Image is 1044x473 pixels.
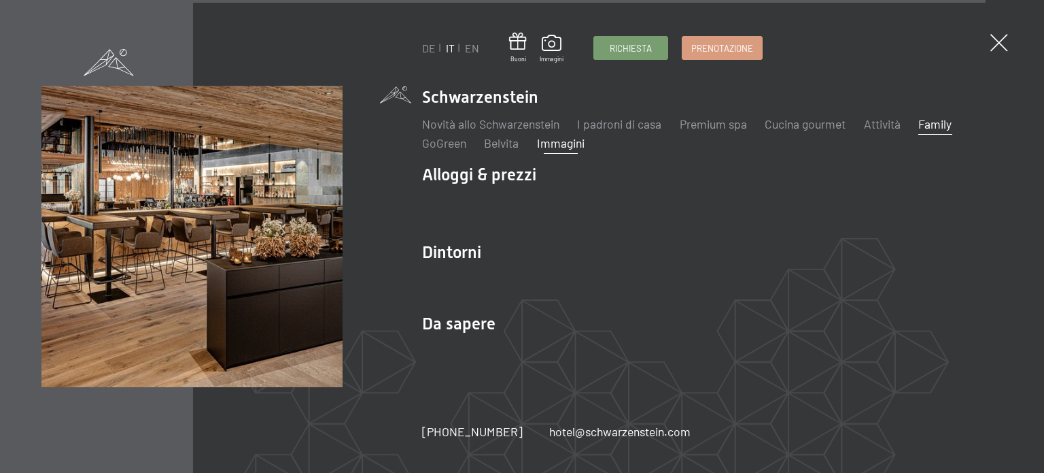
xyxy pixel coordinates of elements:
[537,135,585,150] a: Immagini
[864,116,901,131] a: Attività
[509,55,527,63] span: Buoni
[422,423,523,440] a: [PHONE_NUMBER]
[509,33,527,63] a: Buoni
[446,42,455,54] a: IT
[465,42,479,54] a: EN
[540,55,563,63] span: Immagini
[594,37,667,59] a: Richiesta
[540,35,563,63] a: Immagini
[577,116,661,131] a: I padroni di casa
[422,135,466,150] a: GoGreen
[680,116,747,131] a: Premium spa
[549,423,691,440] a: hotel@schwarzenstein.com
[422,424,523,439] span: [PHONE_NUMBER]
[765,116,846,131] a: Cucina gourmet
[918,116,952,131] a: Family
[484,135,519,150] a: Belvita
[691,42,753,54] span: Prenotazione
[682,37,762,59] a: Prenotazione
[422,42,436,54] a: DE
[422,116,559,131] a: Novità allo Schwarzenstein
[610,42,652,54] span: Richiesta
